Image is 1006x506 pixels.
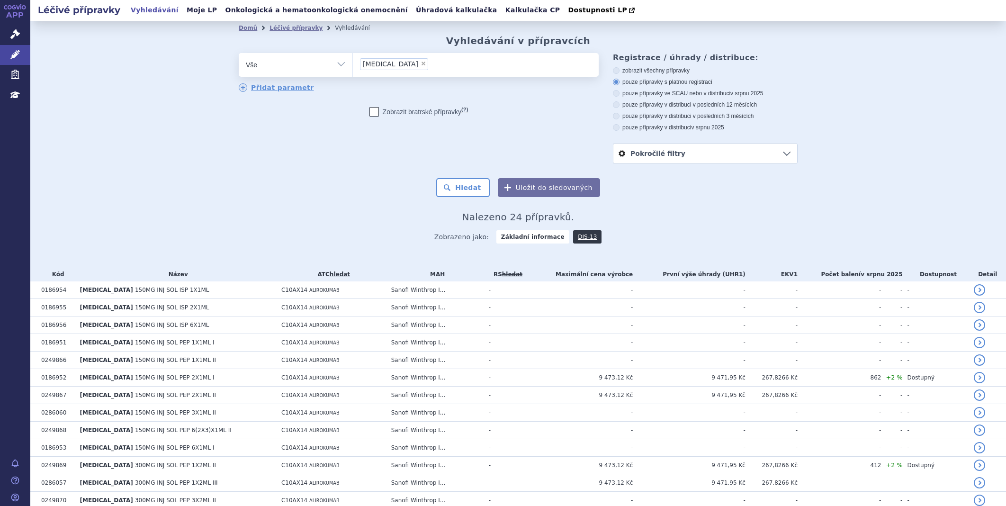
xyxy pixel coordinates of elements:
td: - [881,334,902,352]
span: 150MG INJ SOL ISP 1X1ML [135,287,209,293]
td: - [798,334,881,352]
a: detail [974,407,985,418]
label: pouze přípravky v distribuci v posledních 3 měsících [613,112,798,120]
span: 150MG INJ SOL PEP 2X1ML I [135,374,215,381]
a: Vyhledávání [128,4,181,17]
td: 0249867 [36,387,75,404]
td: 267,8266 Kč [746,474,798,492]
span: ALIROKUMAB [309,323,339,328]
h2: Léčivé přípravky [30,3,128,17]
a: detail [974,372,985,383]
td: - [527,334,633,352]
span: 300MG INJ SOL PEP 3X2ML II [135,497,216,504]
td: - [798,387,881,404]
th: Kód [36,267,75,281]
span: 150MG INJ SOL PEP 2X1ML II [135,392,216,398]
td: Sanofi Winthrop I... [386,439,484,457]
span: ALIROKUMAB [309,393,339,398]
td: - [881,352,902,369]
a: Dostupnosti LP [565,4,639,17]
td: - [798,422,881,439]
span: C10AX14 [281,374,307,381]
span: ALIROKUMAB [309,463,339,468]
span: +2 % [886,461,902,469]
th: MAH [386,267,484,281]
span: +2 % [886,374,902,381]
td: - [484,299,528,316]
span: [MEDICAL_DATA] [80,374,133,381]
a: DIS-13 [573,230,602,244]
span: v srpnu 2025 [730,90,763,97]
td: 267,8266 Kč [746,369,798,387]
td: - [484,369,528,387]
span: ALIROKUMAB [309,498,339,503]
label: pouze přípravky v distribuci [613,124,798,131]
td: - [484,281,528,299]
span: C10AX14 [281,322,307,328]
td: - [484,334,528,352]
td: - [903,299,970,316]
span: 150MG INJ SOL PEP 3X1ML II [135,409,216,416]
a: Přidat parametr [239,83,314,92]
td: - [633,281,746,299]
th: EKV1 [746,267,798,281]
td: 9 471,95 Kč [633,457,746,474]
td: - [746,352,798,369]
span: 150MG INJ SOL PEP 1X1ML II [135,357,216,363]
span: ALIROKUMAB [309,305,339,310]
a: detail [974,389,985,401]
td: - [484,422,528,439]
span: v srpnu 2025 [691,124,724,131]
td: - [881,439,902,457]
td: 0186955 [36,299,75,316]
span: ALIROKUMAB [309,445,339,451]
a: detail [974,354,985,366]
td: - [881,474,902,492]
td: - [527,352,633,369]
td: Sanofi Winthrop I... [386,369,484,387]
td: - [881,316,902,334]
span: C10AX14 [281,462,307,469]
input: [MEDICAL_DATA] [431,58,436,70]
td: - [484,316,528,334]
span: [MEDICAL_DATA] [80,497,133,504]
span: [MEDICAL_DATA] [80,357,133,363]
td: 267,8266 Kč [746,457,798,474]
td: Sanofi Winthrop I... [386,316,484,334]
span: ALIROKUMAB [309,358,339,363]
td: - [903,404,970,422]
td: - [881,281,902,299]
td: - [633,316,746,334]
th: Počet balení [798,267,903,281]
a: detail [974,495,985,506]
a: detail [974,425,985,436]
span: ALIROKUMAB [309,480,339,486]
td: Sanofi Winthrop I... [386,387,484,404]
span: C10AX14 [281,392,307,398]
a: detail [974,477,985,488]
span: 300MG INJ SOL PEP 1X2ML II [135,462,216,469]
td: Sanofi Winthrop I... [386,299,484,316]
span: [MEDICAL_DATA] [80,409,133,416]
span: [MEDICAL_DATA] [80,427,133,434]
span: C10AX14 [281,497,307,504]
td: - [484,387,528,404]
strong: Základní informace [496,230,569,244]
td: - [746,281,798,299]
td: Sanofi Winthrop I... [386,352,484,369]
a: Kalkulačka CP [503,4,563,17]
span: [MEDICAL_DATA] [80,479,133,486]
td: - [798,299,881,316]
span: C10AX14 [281,339,307,346]
td: - [527,316,633,334]
td: - [527,404,633,422]
span: [MEDICAL_DATA] [80,287,133,293]
li: Vyhledávání [335,21,382,35]
td: Sanofi Winthrop I... [386,404,484,422]
td: 9 473,12 Kč [527,369,633,387]
td: 0286060 [36,404,75,422]
span: C10AX14 [281,479,307,486]
th: RS [484,267,528,281]
td: - [903,281,970,299]
label: pouze přípravky ve SCAU nebo v distribuci [613,90,798,97]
